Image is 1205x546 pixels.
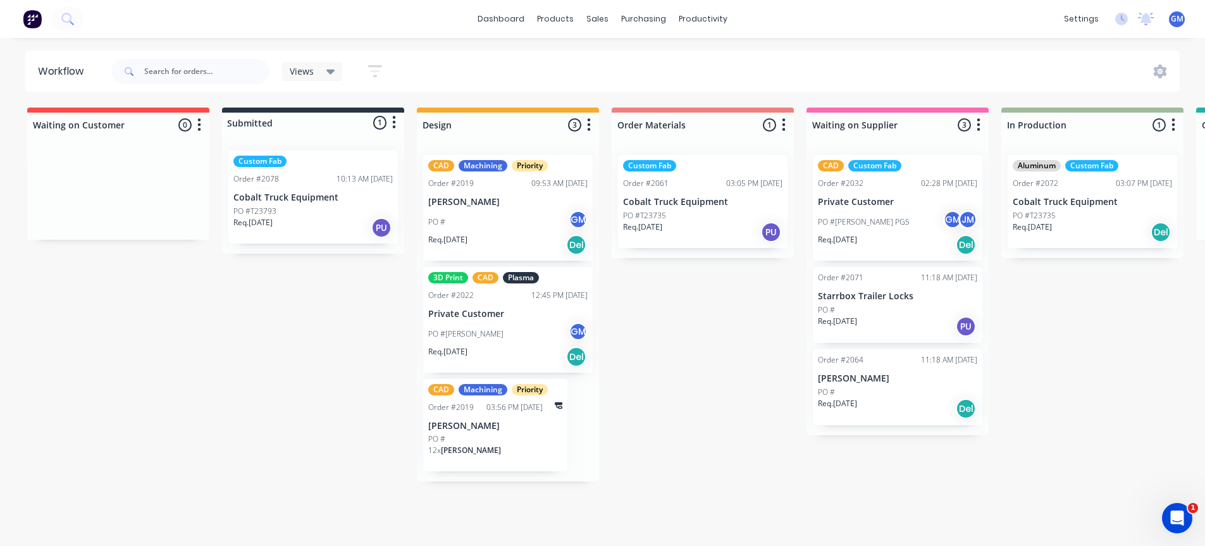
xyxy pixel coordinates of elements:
div: purchasing [615,9,672,28]
div: GM [943,210,962,229]
div: CAD [428,384,454,395]
p: Private Customer [818,197,977,208]
div: CADMachiningPriorityOrder #201909:53 AM [DATE][PERSON_NAME]PO #GMReq.[DATE]Del [423,155,593,261]
div: Priority [512,160,548,171]
div: Custom Fab [233,156,287,167]
div: Custom Fab [848,160,901,171]
p: Cobalt Truck Equipment [1013,197,1172,208]
p: Req. [DATE] [818,398,857,409]
span: 1 [1188,503,1198,513]
div: PU [371,218,392,238]
p: Req. [DATE] [1013,221,1052,233]
div: Order #206411:18 AM [DATE][PERSON_NAME]PO #Req.[DATE]Del [813,349,982,425]
div: 12:45 PM [DATE] [531,290,588,301]
p: PO # [428,216,445,228]
p: Cobalt Truck Equipment [233,192,393,203]
div: Order #2019 [428,178,474,189]
span: Views [290,65,314,78]
div: productivity [672,9,734,28]
div: 11:18 AM [DATE] [921,272,977,283]
span: 12 x [428,445,441,456]
div: Order #2019 [428,402,474,413]
p: PO # [818,304,835,316]
div: Order #2022 [428,290,474,301]
div: CAD [818,160,844,171]
div: 10:13 AM [DATE] [337,173,393,185]
div: Custom Fab [623,160,676,171]
img: Factory [23,9,42,28]
div: Workflow [38,64,90,79]
p: Starrbox Trailer Locks [818,291,977,302]
div: PU [761,222,781,242]
div: JM [958,210,977,229]
p: [PERSON_NAME] [428,197,588,208]
div: Order #207111:18 AM [DATE]Starrbox Trailer LocksPO #Req.[DATE]PU [813,267,982,343]
div: Machining [459,384,507,395]
span: GM [1171,13,1183,25]
div: Order #2071 [818,272,863,283]
div: Order #2032 [818,178,863,189]
div: Del [956,399,976,419]
div: 02:28 PM [DATE] [921,178,977,189]
div: products [531,9,580,28]
div: 3D PrintCADPlasmaOrder #202212:45 PM [DATE]Private CustomerPO #[PERSON_NAME]GMReq.[DATE]Del [423,267,593,373]
div: Order #2061 [623,178,669,189]
div: sales [580,9,615,28]
p: PO #[PERSON_NAME] [428,328,504,340]
div: 03:07 PM [DATE] [1116,178,1172,189]
div: Aluminum [1013,160,1061,171]
div: Del [566,235,586,255]
div: Custom FabOrder #207810:13 AM [DATE]Cobalt Truck EquipmentPO #T23793Req.[DATE]PU [228,151,398,244]
div: CADMachiningPriorityOrder #201903:56 PM [DATE][PERSON_NAME]PO #12x[PERSON_NAME] [423,379,567,472]
p: [PERSON_NAME] [428,421,562,431]
div: 03:05 PM [DATE] [726,178,782,189]
div: Del [566,347,586,367]
div: Order #2078 [233,173,279,185]
p: Req. [DATE] [818,316,857,327]
div: 3D Print [428,272,468,283]
div: settings [1058,9,1105,28]
div: Del [956,235,976,255]
p: Req. [DATE] [818,234,857,245]
p: Cobalt Truck Equipment [623,197,782,208]
p: Req. [DATE] [428,234,467,245]
a: dashboard [471,9,531,28]
div: Order #2064 [818,354,863,366]
input: Search for orders... [144,59,269,84]
div: 09:53 AM [DATE] [531,178,588,189]
p: PO #T23793 [233,206,276,217]
p: PO # [428,433,445,445]
p: PO #[PERSON_NAME] PGS [818,216,910,228]
p: Req. [DATE] [623,221,662,233]
div: Order #2072 [1013,178,1058,189]
div: CAD [428,160,454,171]
div: Plasma [503,272,539,283]
div: GM [569,322,588,341]
div: 11:18 AM [DATE] [921,354,977,366]
div: CADCustom FabOrder #203202:28 PM [DATE]Private CustomerPO #[PERSON_NAME] PGSGMJMReq.[DATE]Del [813,155,982,261]
div: Priority [512,384,548,395]
div: 03:56 PM [DATE] [486,402,543,413]
div: Custom Fab [1065,160,1118,171]
span: [PERSON_NAME] [441,445,501,456]
p: Req. [DATE] [428,346,467,357]
p: Req. [DATE] [233,217,273,228]
p: PO #T23735 [1013,210,1056,221]
p: Private Customer [428,309,588,320]
p: PO # [818,387,835,398]
div: PU [956,316,976,337]
div: GM [569,210,588,229]
p: [PERSON_NAME] [818,373,977,384]
div: CAD [473,272,498,283]
div: Del [1151,222,1171,242]
p: PO #T23735 [623,210,666,221]
iframe: Intercom live chat [1162,503,1192,533]
div: AluminumCustom FabOrder #207203:07 PM [DATE]Cobalt Truck EquipmentPO #T23735Req.[DATE]Del [1008,155,1177,248]
div: Machining [459,160,507,171]
div: Custom FabOrder #206103:05 PM [DATE]Cobalt Truck EquipmentPO #T23735Req.[DATE]PU [618,155,788,248]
